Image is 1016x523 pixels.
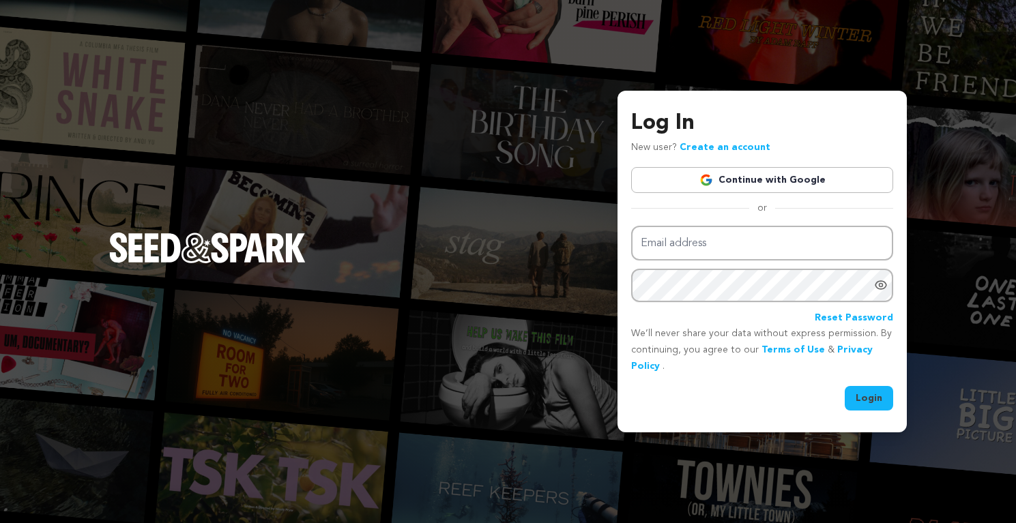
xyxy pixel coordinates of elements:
[631,326,893,374] p: We’ll never share your data without express permission. By continuing, you agree to our & .
[749,201,775,215] span: or
[631,345,873,371] a: Privacy Policy
[631,107,893,140] h3: Log In
[109,233,306,263] img: Seed&Spark Logo
[631,167,893,193] a: Continue with Google
[631,140,770,156] p: New user?
[680,143,770,152] a: Create an account
[699,173,713,187] img: Google logo
[815,310,893,327] a: Reset Password
[109,233,306,290] a: Seed&Spark Homepage
[874,278,888,292] a: Show password as plain text. Warning: this will display your password on the screen.
[631,226,893,260] input: Email address
[845,386,893,410] button: Login
[761,345,825,355] a: Terms of Use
